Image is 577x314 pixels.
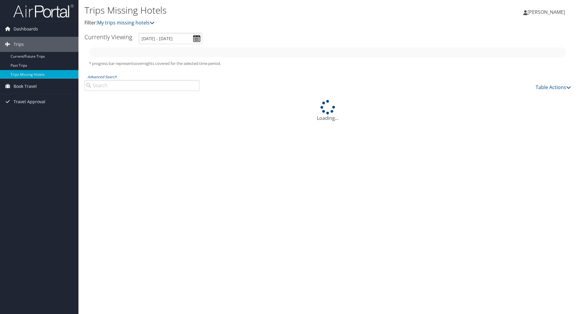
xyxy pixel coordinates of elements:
span: Dashboards [14,21,38,37]
h5: * progress bar represents overnights covered for the selected time period. [89,61,566,66]
span: Book Travel [14,79,37,94]
h1: Trips Missing Hotels [84,4,409,17]
a: Table Actions [536,84,571,91]
p: Filter: [84,19,409,27]
a: Advanced Search [88,74,117,79]
span: Trips [14,37,24,52]
img: airportal-logo.png [13,4,74,18]
input: [DATE] - [DATE] [139,33,202,44]
span: Travel Approval [14,94,45,109]
a: [PERSON_NAME] [523,3,571,21]
a: My trips missing hotels [97,19,155,26]
input: Advanced Search [84,80,199,91]
h3: Currently Viewing [84,33,132,41]
div: Loading... [84,100,571,122]
span: [PERSON_NAME] [528,9,565,15]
